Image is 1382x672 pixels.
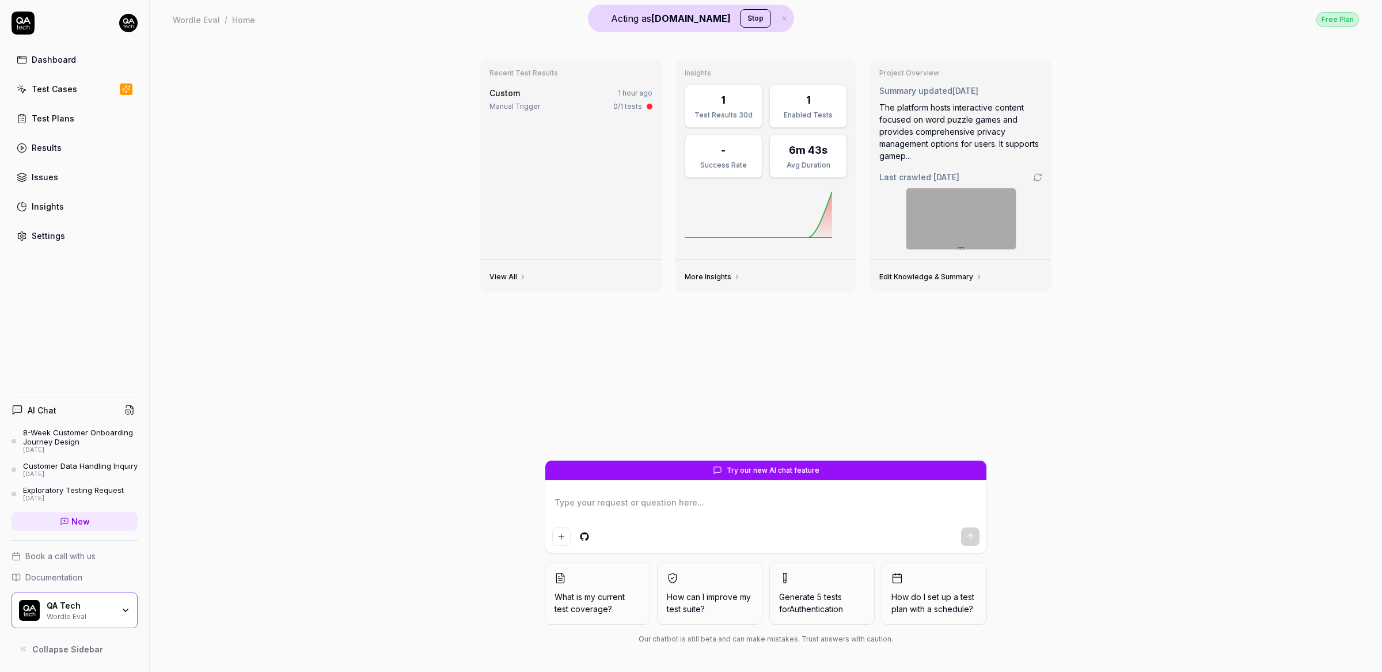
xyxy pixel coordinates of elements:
div: Home [232,14,255,25]
div: Enabled Tests [777,110,840,120]
div: Results [32,142,62,154]
div: 8-Week Customer Onboarding Journey Design [23,428,138,447]
span: How do I set up a test plan with a schedule? [891,591,977,615]
span: Summary updated [879,86,952,96]
span: Generate 5 tests for Authentication [779,592,843,614]
button: QA Tech LogoQA TechWordle Eval [12,593,138,628]
span: Last crawled [879,171,959,183]
h4: AI Chat [28,404,56,416]
span: Try our new AI chat feature [727,465,819,476]
span: Custom [489,88,520,98]
div: Our chatbot is still beta and can make mistakes. Trust answers with caution. [545,634,987,644]
div: / [225,14,227,25]
h3: Project Overview [879,69,1042,78]
div: [DATE] [23,470,138,479]
button: Generate 5 tests forAuthentication [769,563,875,625]
div: Wordle Eval [47,611,113,620]
img: 7ccf6c19-61ad-4a6c-8811-018b02a1b829.jpg [119,14,138,32]
button: Collapse Sidebar [12,637,138,660]
a: Book a call with us [12,550,138,562]
time: 1 hour ago [618,89,652,97]
a: Customer Data Handling Inquiry[DATE] [12,461,138,479]
a: Insights [12,195,138,218]
time: [DATE] [952,86,978,96]
div: Wordle Eval [173,14,220,25]
div: 0/1 tests [613,101,642,112]
a: New [12,512,138,531]
div: - [721,142,726,158]
div: Insights [32,200,64,212]
div: Success Rate [692,160,755,170]
a: Go to crawling settings [1033,173,1042,182]
img: QA Tech Logo [19,600,40,621]
div: Avg Duration [777,160,840,170]
div: Settings [32,230,65,242]
div: QA Tech [47,601,113,611]
button: How do I set up a test plan with a schedule? [882,563,987,625]
button: How can I improve my test suite? [657,563,762,625]
button: Stop [740,9,771,28]
div: [DATE] [23,495,124,503]
button: What is my current test coverage? [545,563,650,625]
span: Book a call with us [25,550,96,562]
a: Settings [12,225,138,247]
a: Test Plans [12,107,138,130]
span: Documentation [25,571,82,583]
a: Test Cases [12,78,138,100]
div: Exploratory Testing Request [23,485,124,495]
a: 8-Week Customer Onboarding Journey Design[DATE] [12,428,138,454]
div: Test Results 30d [692,110,755,120]
div: Dashboard [32,54,76,66]
a: Exploratory Testing Request[DATE] [12,485,138,503]
div: 1 [806,92,811,108]
img: Screenshot [906,188,1016,249]
div: Manual Trigger [489,101,540,112]
a: Custom1 hour agoManual Trigger0/1 tests [487,85,655,114]
span: How can I improve my test suite? [667,591,753,615]
a: Edit Knowledge & Summary [879,272,982,282]
div: Test Plans [32,112,74,124]
div: 1 [721,92,726,108]
a: Issues [12,166,138,188]
span: Collapse Sidebar [32,643,103,655]
div: Issues [32,171,58,183]
a: More Insights [685,272,741,282]
div: Customer Data Handling Inquiry [23,461,138,470]
div: The platform hosts interactive content focused on word puzzle games and provides comprehensive pr... [879,101,1042,162]
div: [DATE] [23,446,138,454]
a: Results [12,136,138,159]
button: Add attachment [552,527,571,546]
a: Free Plan [1316,12,1359,27]
time: [DATE] [933,172,959,182]
span: New [71,515,90,527]
a: View All [489,272,526,282]
a: Dashboard [12,48,138,71]
div: Test Cases [32,83,77,95]
a: Documentation [12,571,138,583]
div: 6m 43s [789,142,827,158]
span: What is my current test coverage? [555,591,640,615]
h3: Recent Test Results [489,69,652,78]
h3: Insights [685,69,848,78]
